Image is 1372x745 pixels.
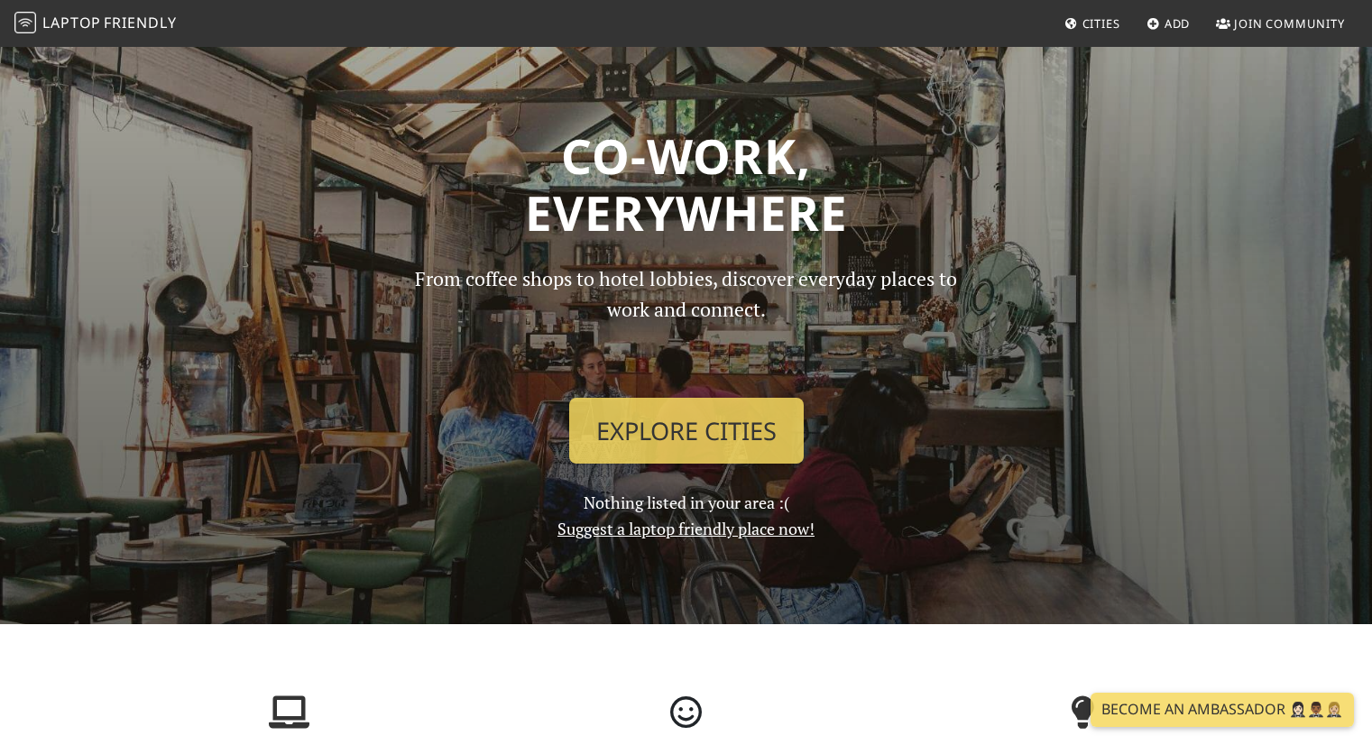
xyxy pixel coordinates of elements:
[104,13,176,32] span: Friendly
[1209,7,1352,40] a: Join Community
[1057,7,1128,40] a: Cities
[102,127,1271,242] h1: Co-work, Everywhere
[1082,15,1120,32] span: Cities
[569,398,804,464] a: Explore Cities
[1139,7,1198,40] a: Add
[1234,15,1345,32] span: Join Community
[1165,15,1191,32] span: Add
[42,13,101,32] span: Laptop
[14,12,36,33] img: LaptopFriendly
[400,263,973,383] p: From coffee shops to hotel lobbies, discover everyday places to work and connect.
[389,263,984,542] div: Nothing listed in your area :(
[1091,693,1354,727] a: Become an Ambassador 🤵🏻‍♀️🤵🏾‍♂️🤵🏼‍♀️
[14,8,177,40] a: LaptopFriendly LaptopFriendly
[557,518,815,539] a: Suggest a laptop friendly place now!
